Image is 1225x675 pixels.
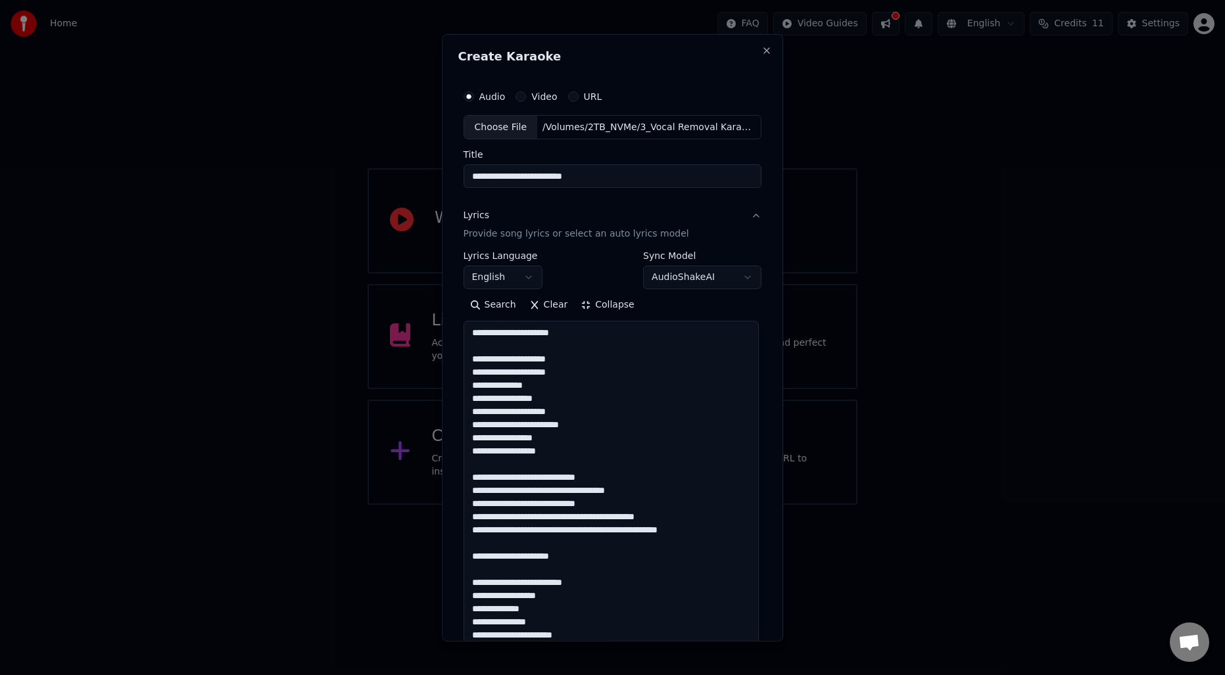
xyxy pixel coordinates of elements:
label: Lyrics Language [464,251,542,260]
button: Search [464,294,523,315]
div: Choose File [464,115,538,139]
label: Title [464,150,762,159]
label: URL [584,91,602,101]
button: Collapse [574,294,641,315]
div: Lyrics [464,209,489,222]
label: Video [532,91,558,101]
label: Audio [479,91,506,101]
p: Provide song lyrics or select an auto lyrics model [464,227,689,241]
button: LyricsProvide song lyrics or select an auto lyrics model [464,198,762,251]
label: Sync Model [643,251,761,260]
div: /Volumes/2TB_NVMe/3_Vocal Removal Karaoke Projects/1_WorkingFiles/1_SourceFiles/[PERSON_NAME] - a... [537,120,761,133]
button: Clear [523,294,575,315]
h2: Create Karaoke [458,50,767,62]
